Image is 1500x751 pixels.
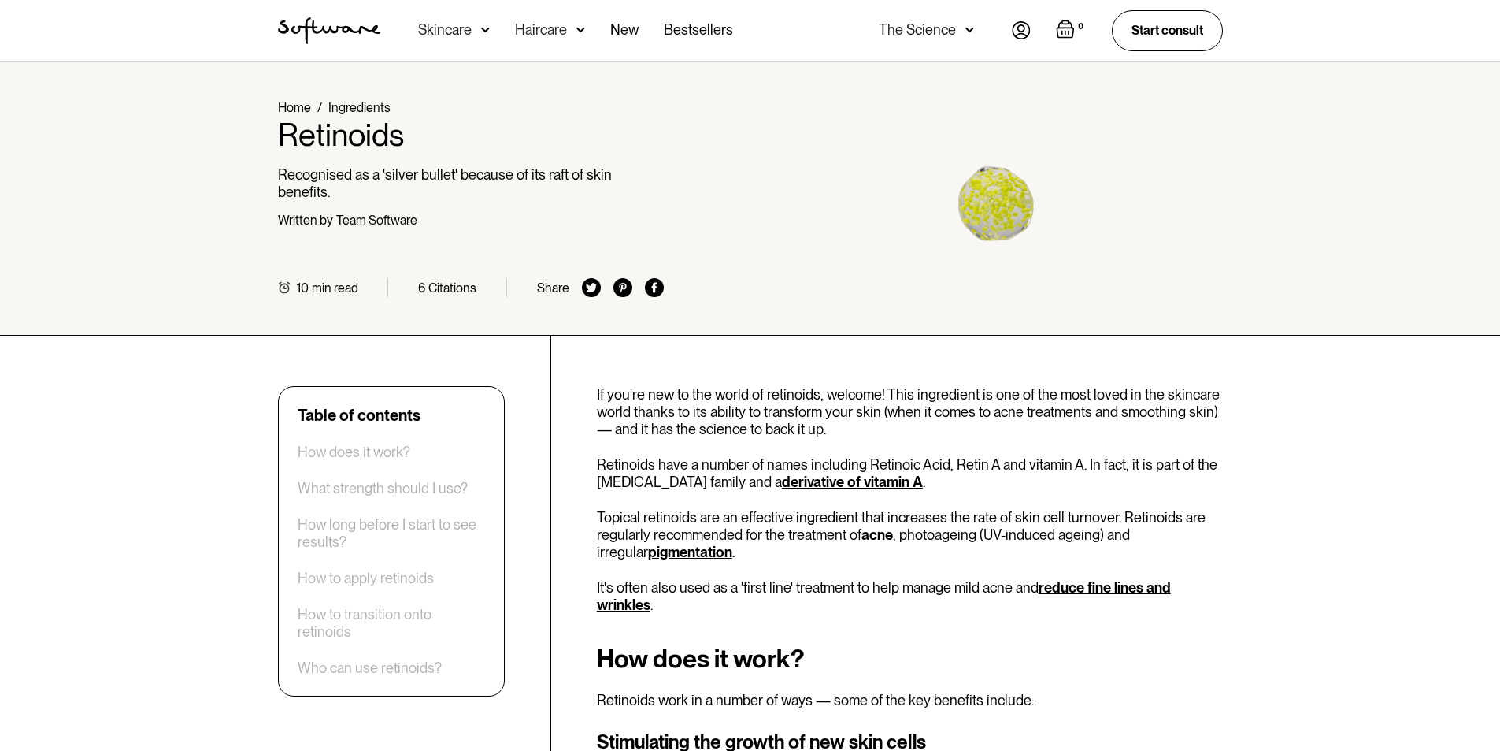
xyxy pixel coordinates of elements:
[298,444,410,461] a: ‍How does it work?
[879,22,956,38] div: The Science
[582,278,601,297] img: twitter icon
[312,281,358,296] div: min read
[597,645,1223,673] h2: ‍
[861,526,893,543] a: acne
[428,281,476,296] div: Citations
[648,544,732,560] a: pigmentation
[317,100,322,115] div: /
[1075,20,1087,34] div: 0
[1112,10,1223,50] a: Start consult
[298,480,468,497] a: What strength should I use?
[597,456,1223,490] p: Retinoids have a number of names including Retinoic Acid, Retin A and vitamin A. In fact, it is p...
[278,166,665,200] p: Recognised as a 'silver bullet' because of its raft of skin benefits.
[336,213,417,228] div: Team Software
[278,116,665,154] h1: Retinoids
[1056,20,1087,42] a: Open empty cart
[597,579,1223,613] p: It's often also used as a 'first line' treatment to help manage mild acne and .
[597,579,1171,613] a: reduce fine lines and wrinkles
[298,570,434,587] a: How to apply retinoids
[297,281,309,296] div: 10
[597,692,1223,709] p: Retinoids work in a number of ways — some of the key benefits include:
[298,660,442,677] a: Who can use retinoids?
[645,278,664,297] img: facebook icon
[298,406,420,425] div: Table of contents
[328,100,391,115] a: Ingredients
[613,278,632,297] img: pinterest icon
[418,281,425,296] div: 6
[576,22,585,38] img: arrow down
[418,22,472,38] div: Skincare
[298,516,485,550] a: How long before I start to see results?
[278,17,380,44] a: home
[782,474,923,490] a: derivative of vitamin A
[278,213,333,228] div: Written by
[597,386,1223,437] p: If you're new to the world of retinoids, welcome! This ingredient is one of the most loved in the...
[597,509,1223,560] p: Topical retinoids are an effective ingredient that increases the rate of skin cell turnover. Reti...
[537,281,569,296] div: Share
[965,22,974,38] img: arrow down
[481,22,490,38] img: arrow down
[298,606,485,640] a: How to transition onto retinoids
[278,100,311,115] a: Home
[597,643,805,674] strong: How does it work?
[515,22,567,38] div: Haircare
[278,17,380,44] img: Software Logo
